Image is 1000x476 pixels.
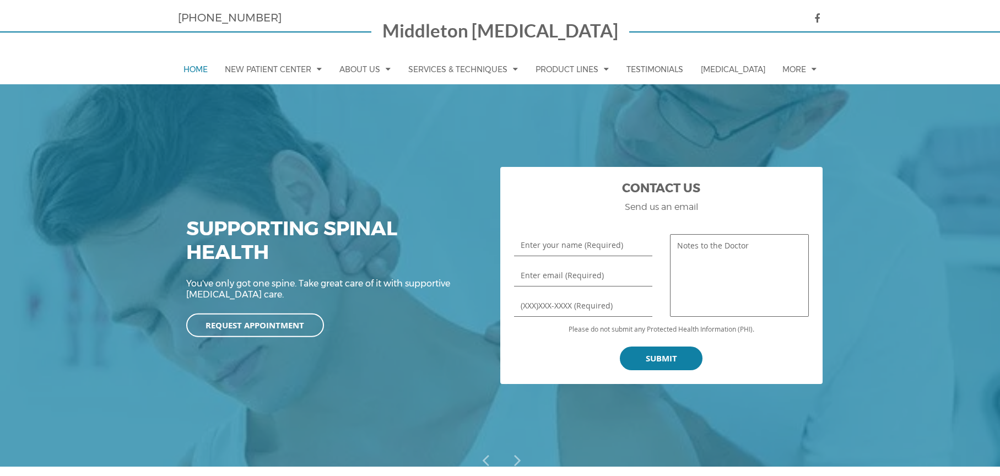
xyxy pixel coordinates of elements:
[777,54,822,84] a: More
[530,54,614,84] a: Product Lines
[695,55,771,84] a: [MEDICAL_DATA]
[670,234,808,317] textarea: Notes to the Doctor
[514,181,809,202] h2: Contact Us
[186,278,478,316] div: You've only got one spine. Take great care of it with supportive [MEDICAL_DATA] care.
[803,13,823,24] a: icon facebook
[621,55,689,84] a: Testimonials
[514,325,809,333] p: Please do not submit any Protected Health Information (PHI).
[334,54,396,84] a: About Us
[507,450,525,468] a: Next
[514,202,809,212] h3: Send us an email
[382,22,618,43] a: Middleton [MEDICAL_DATA]
[403,54,523,84] a: Services & Techniques
[178,55,213,84] a: Home
[186,217,478,278] div: Supporting Spinal Health
[178,11,282,24] a: [PHONE_NUMBER]
[514,234,652,256] input: Enter your name (Required)
[475,450,493,468] a: Prev
[514,295,652,317] input: (XXX)XXX-XXXX (Required)
[620,347,702,370] input: Submit
[219,54,327,84] a: New Patient Center
[186,313,324,337] a: Request Appointment
[514,264,652,286] input: Enter email (Required)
